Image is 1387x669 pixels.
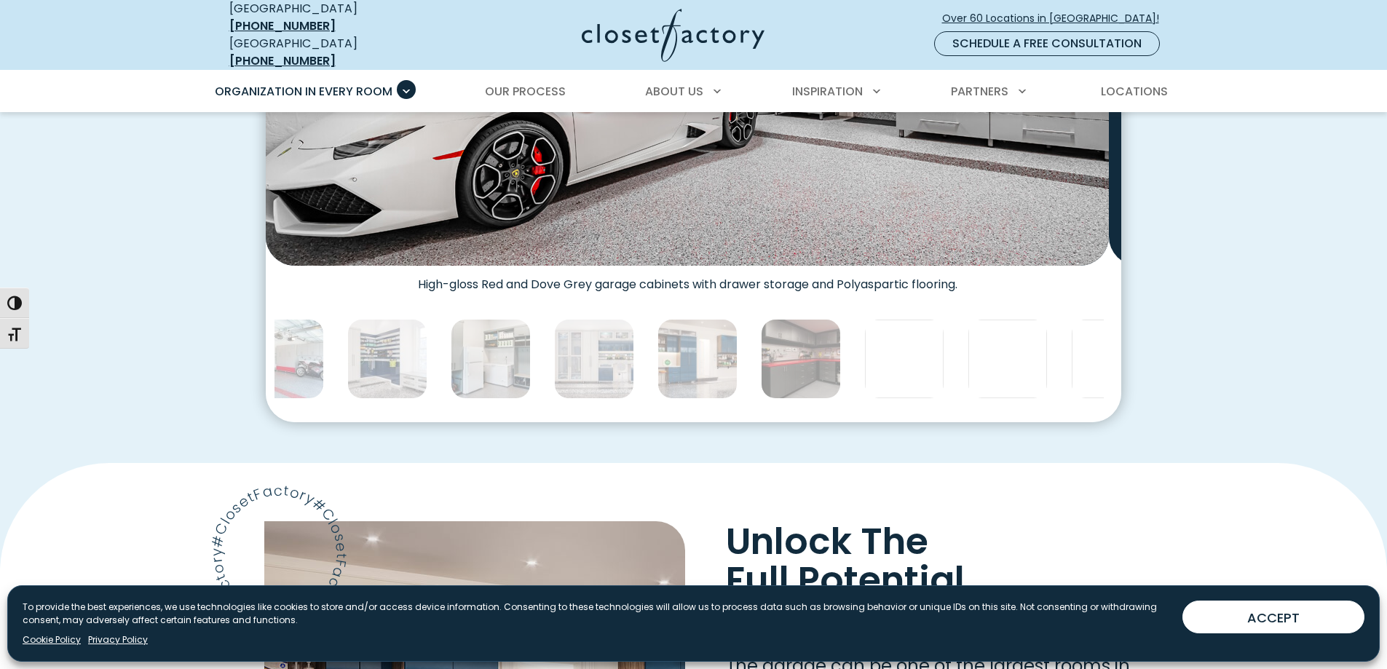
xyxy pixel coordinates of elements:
[229,17,336,34] a: [PHONE_NUMBER]
[761,319,841,399] img: Custom garage cabinetry with slatwall organizers, fishing racks, and utility hooks
[229,52,336,69] a: [PHONE_NUMBER]
[1182,601,1364,633] button: ACCEPT
[205,71,1183,112] nav: Primary Menu
[726,554,965,606] span: Full Potential
[645,83,703,100] span: About Us
[866,571,1034,649] span: Garage
[657,319,738,399] img: Custom garage cabinetry with polyaspartic flooring and high-gloss blue cabinetry
[485,83,566,100] span: Our Process
[554,319,634,399] img: Custom garage design with high-gloss blue cabinets, frosted glass doors, and a slat wall organizer
[229,35,440,70] div: [GEOGRAPHIC_DATA]
[726,515,928,567] span: Unlock The
[864,319,944,399] img: Man cave & garage combination with open shelving unit, slatwall tool storage, high gloss dual-ton...
[451,319,531,399] img: Gray mudroom-style garage design with full-height cabinets, wire baskets, overhead cubbies, and b...
[215,83,392,100] span: Organization in Every Room
[941,6,1171,31] a: Over 60 Locations in [GEOGRAPHIC_DATA]!
[582,9,764,62] img: Closet Factory Logo
[934,31,1160,56] a: Schedule a Free Consultation
[244,319,324,399] img: Garage with gray cabinets and glossy red drawers, slatwall organizer system, heavy-duty hooks, an...
[347,319,427,399] img: Garage setup with mounted sports gear organizers, cabinetry with lighting, and a wraparound bench
[968,319,1048,399] img: Grey high-gloss upper cabinetry with black slatwall organizer and accent glass-front doors.
[792,83,863,100] span: Inspiration
[942,11,1171,26] span: Over 60 Locations in [GEOGRAPHIC_DATA]!
[23,633,81,646] a: Cookie Policy
[23,601,1171,627] p: To provide the best experiences, we use technologies like cookies to store and/or access device i...
[1101,83,1168,100] span: Locations
[88,633,148,646] a: Privacy Policy
[1071,319,1151,399] img: Garage cabinetry with sliding doors and workstation drawers on wheels for easy mobility.
[951,83,1008,100] span: Partners
[266,266,1109,292] figcaption: High-gloss Red and Dove Grey garage cabinets with drawer storage and Polyaspartic flooring.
